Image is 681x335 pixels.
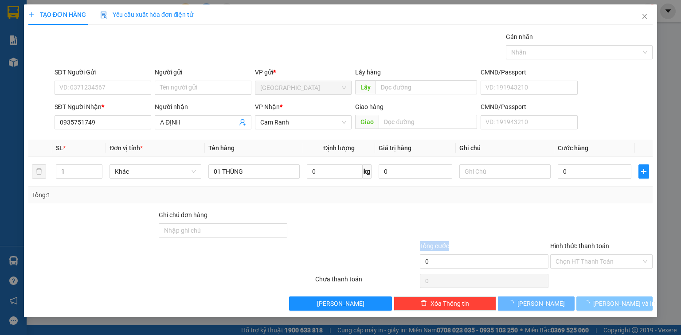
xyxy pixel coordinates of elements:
[255,67,352,77] div: VP gửi
[55,67,151,77] div: SĐT Người Gửi
[355,80,376,94] span: Lấy
[639,168,649,175] span: plus
[32,190,263,200] div: Tổng: 1
[55,102,151,112] div: SĐT Người Nhận
[208,144,235,152] span: Tên hàng
[517,299,565,308] span: [PERSON_NAME]
[506,33,533,40] label: Gán nhãn
[431,299,469,308] span: Xóa Thông tin
[576,296,653,311] button: [PERSON_NAME] và In
[355,103,384,110] span: Giao hàng
[421,300,427,307] span: delete
[56,144,63,152] span: SL
[208,164,300,179] input: VD: Bàn, Ghế
[376,80,477,94] input: Dọc đường
[379,144,411,152] span: Giá trị hàng
[363,164,372,179] span: kg
[459,164,551,179] input: Ghi Chú
[155,102,251,112] div: Người nhận
[456,140,554,157] th: Ghi chú
[260,81,346,94] span: Sài Gòn
[314,274,419,290] div: Chưa thanh toán
[638,164,649,179] button: plus
[641,13,648,20] span: close
[239,119,246,126] span: user-add
[394,296,496,311] button: deleteXóa Thông tin
[110,144,143,152] span: Đơn vị tính
[379,164,452,179] input: 0
[379,115,477,129] input: Dọc đường
[593,299,655,308] span: [PERSON_NAME] và In
[481,102,577,112] div: CMND/Passport
[323,144,355,152] span: Định lượng
[550,242,609,249] label: Hình thức thanh toán
[289,296,391,311] button: [PERSON_NAME]
[100,12,107,19] img: icon
[155,67,251,77] div: Người gửi
[28,11,86,18] span: TẠO ĐƠN HÀNG
[28,12,35,18] span: plus
[355,115,379,129] span: Giao
[583,300,593,306] span: loading
[498,296,575,311] button: [PERSON_NAME]
[317,299,364,308] span: [PERSON_NAME]
[481,67,577,77] div: CMND/Passport
[558,144,588,152] span: Cước hàng
[355,69,381,76] span: Lấy hàng
[100,11,194,18] span: Yêu cầu xuất hóa đơn điện tử
[632,4,657,29] button: Close
[508,300,517,306] span: loading
[115,165,196,178] span: Khác
[420,242,449,249] span: Tổng cước
[260,116,346,129] span: Cam Ranh
[159,223,287,238] input: Ghi chú đơn hàng
[255,103,280,110] span: VP Nhận
[159,211,207,218] label: Ghi chú đơn hàng
[32,164,46,179] button: delete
